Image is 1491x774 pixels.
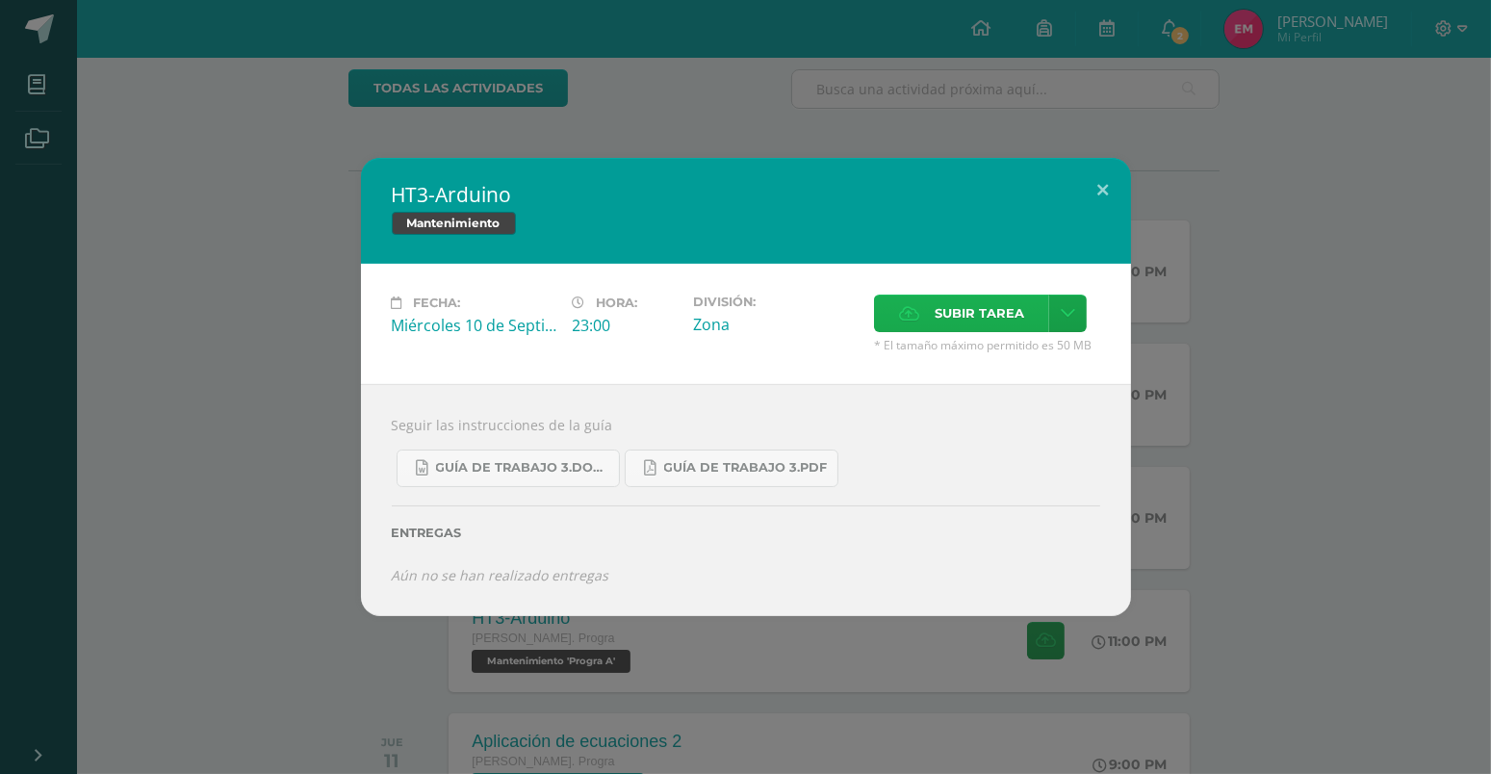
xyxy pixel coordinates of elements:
[397,450,620,487] a: Guía de trabajo 3.docx
[597,296,638,310] span: Hora:
[874,337,1100,353] span: * El tamaño máximo permitido es 50 MB
[693,295,859,309] label: División:
[392,566,609,584] i: Aún no se han realizado entregas
[392,181,1100,208] h2: HT3-Arduino
[414,296,461,310] span: Fecha:
[625,450,838,487] a: Guía de trabajo 3.pdf
[392,212,516,235] span: Mantenimiento
[693,314,859,335] div: Zona
[392,526,1100,540] label: Entregas
[1076,158,1131,223] button: Close (Esc)
[361,384,1131,616] div: Seguir las instrucciones de la guía
[573,315,678,336] div: 23:00
[935,296,1024,331] span: Subir tarea
[392,315,557,336] div: Miércoles 10 de Septiembre
[664,460,828,476] span: Guía de trabajo 3.pdf
[436,460,609,476] span: Guía de trabajo 3.docx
